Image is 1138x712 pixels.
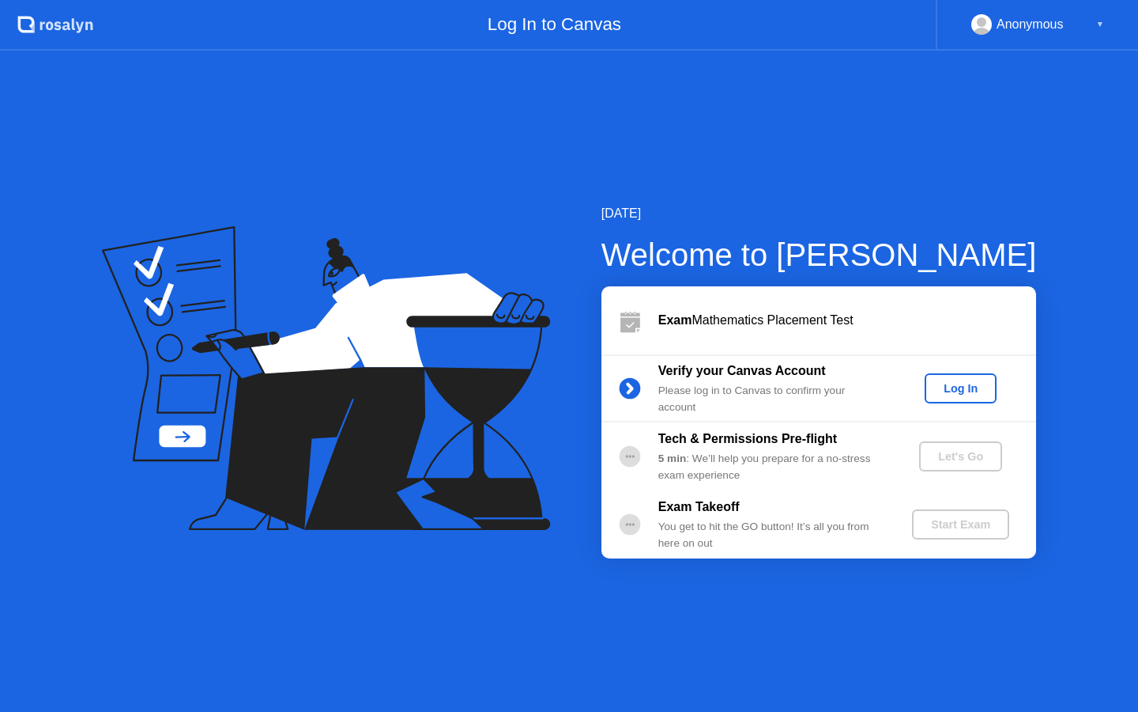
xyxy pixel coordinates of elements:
b: 5 min [658,453,687,464]
b: Tech & Permissions Pre-flight [658,432,837,445]
b: Exam Takeoff [658,500,740,513]
b: Exam [658,313,692,327]
b: Verify your Canvas Account [658,364,826,377]
div: : We’ll help you prepare for a no-stress exam experience [658,451,886,483]
div: You get to hit the GO button! It’s all you from here on out [658,519,886,551]
div: Anonymous [997,14,1064,35]
div: Let's Go [925,450,996,463]
div: ▼ [1096,14,1104,35]
button: Start Exam [912,509,1009,540]
button: Let's Go [919,441,1002,472]
div: Log In [931,382,990,395]
div: Please log in to Canvas to confirm your account [658,383,886,415]
div: Mathematics Placement Test [658,311,1036,330]
div: [DATE] [601,204,1037,223]
div: Welcome to [PERSON_NAME] [601,231,1037,278]
div: Start Exam [918,518,1003,531]
button: Log In [925,373,997,403]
